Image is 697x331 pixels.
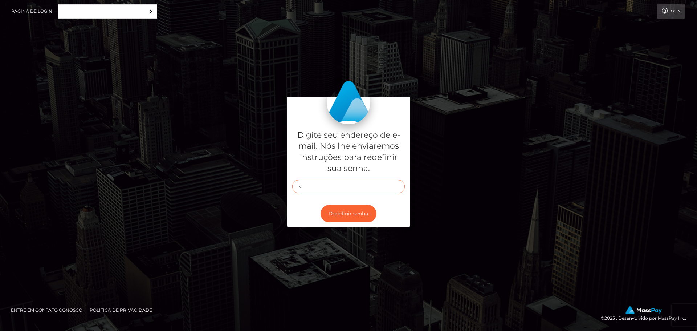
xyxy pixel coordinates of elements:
[601,306,692,322] div: © 2025 , Desenvolvido por MassPay Inc.
[292,180,405,193] input: E-mail...
[58,4,157,19] aside: Language selected: Português (Brasil)
[327,81,370,124] img: MassPay Login
[625,306,662,314] img: MassPay
[58,4,157,19] div: Language
[58,5,157,18] a: Português ([GEOGRAPHIC_DATA])
[321,205,376,223] button: Redefinir senha
[11,4,52,19] a: Página de login
[87,304,155,316] a: Política de privacidade
[292,130,405,174] h5: Digite seu endereço de e-mail. Nós lhe enviaremos instruções para redefinir sua senha.
[8,304,85,316] a: Entre em contato conosco
[657,4,685,19] a: Login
